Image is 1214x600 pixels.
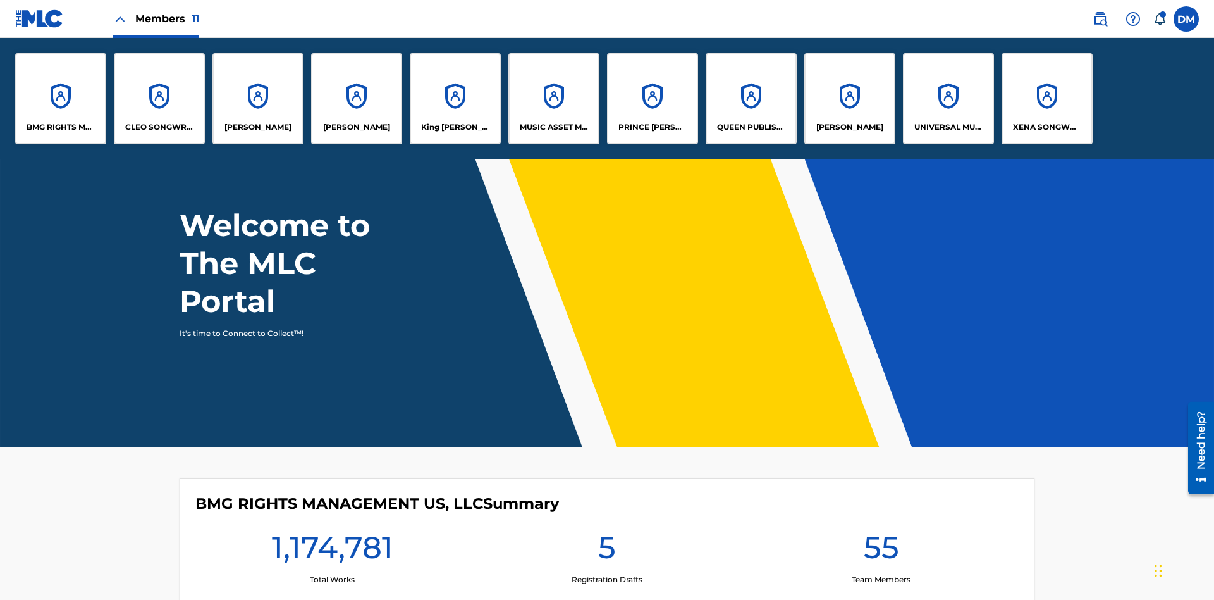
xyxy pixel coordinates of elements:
p: UNIVERSAL MUSIC PUB GROUP [914,122,983,133]
p: PRINCE MCTESTERSON [618,122,687,133]
p: King McTesterson [421,122,490,133]
p: ELVIS COSTELLO [224,122,291,133]
a: AccountsMUSIC ASSET MANAGEMENT (MAM) [508,53,599,144]
div: User Menu [1174,6,1199,32]
a: AccountsXENA SONGWRITER [1002,53,1093,144]
p: CLEO SONGWRITER [125,122,194,133]
img: help [1125,11,1141,27]
a: AccountsPRINCE [PERSON_NAME] [607,53,698,144]
a: Accounts[PERSON_NAME] [311,53,402,144]
p: Registration Drafts [572,574,642,585]
h4: BMG RIGHTS MANAGEMENT US, LLC [195,494,559,513]
img: MLC Logo [15,9,64,28]
a: AccountsBMG RIGHTS MANAGEMENT US, LLC [15,53,106,144]
p: Total Works [310,574,355,585]
h1: 5 [598,528,616,574]
h1: 1,174,781 [272,528,393,574]
div: Notifications [1153,13,1166,25]
a: AccountsUNIVERSAL MUSIC PUB GROUP [903,53,994,144]
img: Close [113,11,128,27]
p: EYAMA MCSINGER [323,122,390,133]
p: RONALD MCTESTERSON [816,122,883,133]
a: AccountsCLEO SONGWRITER [114,53,205,144]
span: Members [135,11,199,26]
div: Help [1120,6,1146,32]
p: MUSIC ASSET MANAGEMENT (MAM) [520,122,589,133]
p: XENA SONGWRITER [1013,122,1082,133]
img: search [1093,11,1108,27]
iframe: Chat Widget [1151,539,1214,600]
p: BMG RIGHTS MANAGEMENT US, LLC [27,122,95,133]
a: Public Search [1088,6,1113,32]
p: It's time to Connect to Collect™! [180,328,399,339]
a: Accounts[PERSON_NAME] [804,53,895,144]
h1: 55 [864,528,899,574]
a: Accounts[PERSON_NAME] [212,53,303,144]
span: 11 [192,13,199,25]
p: Team Members [852,574,910,585]
a: AccountsQUEEN PUBLISHA [706,53,797,144]
p: QUEEN PUBLISHA [717,122,786,133]
div: Drag [1155,552,1162,590]
h1: Welcome to The MLC Portal [180,206,416,320]
a: AccountsKing [PERSON_NAME] [410,53,501,144]
iframe: Resource Center [1179,397,1214,501]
